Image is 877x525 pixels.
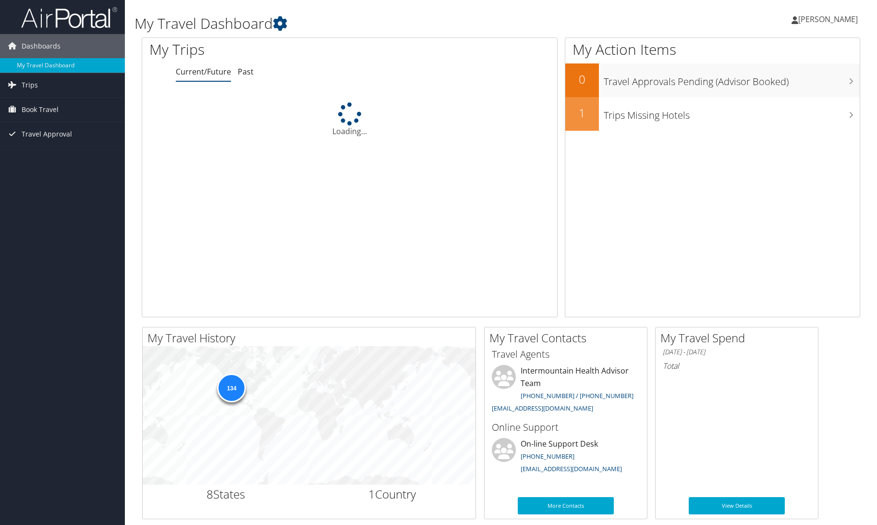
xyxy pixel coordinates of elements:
h6: Total [663,361,811,371]
a: 1Trips Missing Hotels [565,97,860,131]
a: Past [238,66,254,77]
h3: Trips Missing Hotels [604,104,860,122]
h1: My Trips [149,39,377,60]
span: Book Travel [22,98,59,122]
span: Dashboards [22,34,61,58]
h2: My Travel History [147,330,475,346]
h2: My Travel Contacts [489,330,647,346]
a: [PHONE_NUMBER] / [PHONE_NUMBER] [521,391,633,400]
h2: 0 [565,71,599,87]
h3: Travel Approvals Pending (Advisor Booked) [604,70,860,88]
span: [PERSON_NAME] [798,14,858,25]
h3: Travel Agents [492,348,640,361]
h2: My Travel Spend [660,330,818,346]
li: On-line Support Desk [487,438,645,477]
a: [PHONE_NUMBER] [521,452,574,461]
a: [EMAIL_ADDRESS][DOMAIN_NAME] [521,464,622,473]
span: Travel Approval [22,122,72,146]
div: 134 [217,374,246,402]
a: Current/Future [176,66,231,77]
span: 1 [368,486,375,502]
span: Trips [22,73,38,97]
a: View Details [689,497,785,514]
h3: Online Support [492,421,640,434]
h2: Country [317,486,469,502]
h1: My Action Items [565,39,860,60]
a: More Contacts [518,497,614,514]
span: 8 [207,486,213,502]
a: [EMAIL_ADDRESS][DOMAIN_NAME] [492,404,593,412]
img: airportal-logo.png [21,6,117,29]
h6: [DATE] - [DATE] [663,348,811,357]
li: Intermountain Health Advisor Team [487,365,645,416]
a: [PERSON_NAME] [792,5,867,34]
h2: States [150,486,302,502]
div: Loading... [142,102,557,137]
h1: My Travel Dashboard [134,13,623,34]
h2: 1 [565,105,599,121]
a: 0Travel Approvals Pending (Advisor Booked) [565,63,860,97]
